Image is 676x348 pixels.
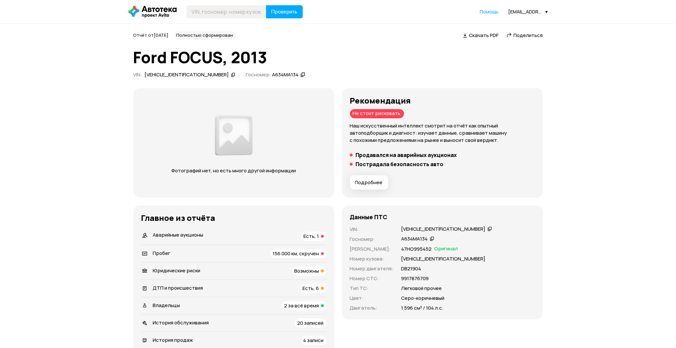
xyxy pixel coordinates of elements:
span: Отчёт от [DATE] [133,32,169,38]
span: Скачать PDF [469,32,499,39]
span: Возможны [295,267,319,274]
p: Серо-коричневый [401,295,445,302]
span: Есть, 1 [304,233,319,240]
p: Легковой прочее [401,285,442,292]
p: Номер кузова : [350,255,394,262]
p: DВ21904 [401,265,421,272]
p: VIN : [350,226,394,233]
div: [VEHICLE_IDENTIFICATION_NUMBER] [145,71,229,78]
h3: Главное из отчёта [141,213,326,222]
p: Фотографий нет, но есть много другой информации [165,167,302,174]
input: VIN, госномер, номер кузова [186,5,266,18]
div: Не стоит рисковать [350,109,404,118]
p: Цвет : [350,295,394,302]
span: Оригинал [435,245,458,253]
h1: Ford FOCUS, 2013 [133,48,543,66]
a: Скачать PDF [463,32,499,39]
h4: Данные ПТС [350,213,388,221]
button: Проверить [266,5,303,18]
button: Подробнее [350,175,388,190]
div: А634МА134 [401,236,428,242]
p: Двигатель : [350,304,394,312]
div: [EMAIL_ADDRESS][DOMAIN_NAME] [509,9,548,15]
p: 9917876709 [401,275,429,282]
span: Подробнее [355,179,383,186]
p: Тип ТС : [350,285,394,292]
p: 1 596 см³ / 104 л.с. [401,304,444,312]
span: Госномер: [246,71,271,78]
img: d89e54fb62fcf1f0.png [213,111,254,159]
span: Владельцы [153,302,180,309]
span: История продаж [153,337,193,343]
span: VIN : [133,71,142,78]
span: Проверить [271,9,298,14]
div: А634МА134 [272,71,299,78]
a: Поделиться [507,32,543,39]
p: Номер СТС : [350,275,394,282]
p: Наш искусственный интеллект смотрит на отчёт как опытный автоподборщик и диагност: изучает данные... [350,122,535,144]
a: Помощь [480,9,499,15]
h5: Пострадала безопасность авто [356,161,444,167]
h3: Рекомендация [350,96,535,105]
span: Поделиться [514,32,543,39]
p: [PERSON_NAME] : [350,245,394,253]
h5: Продавался на аварийных аукционах [356,152,457,158]
span: Пробег [153,250,171,257]
p: Госномер : [350,236,394,243]
span: История обслуживания [153,319,209,326]
div: [VEHICLE_IDENTIFICATION_NUMBER] [401,226,486,233]
p: Номер двигателя : [350,265,394,272]
span: 2 за всё время [284,302,319,309]
div: Полностью сформирован [174,31,236,39]
span: 20 записей [298,319,324,326]
span: Есть, 6 [303,285,319,292]
span: 156 000 км, скручен [273,250,319,257]
span: ДТП и происшествия [153,284,203,291]
span: 4 записи [303,337,324,344]
span: Юридические риски [153,267,201,274]
p: 47НО995452 [401,245,432,253]
span: Аварийные аукционы [153,231,203,238]
p: [VEHICLE_IDENTIFICATION_NUMBER] [401,255,486,262]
